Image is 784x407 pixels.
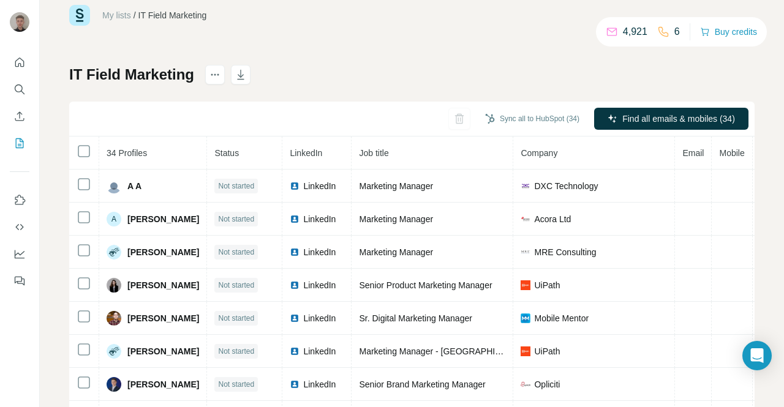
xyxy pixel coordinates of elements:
[10,78,29,100] button: Search
[303,246,336,258] span: LinkedIn
[205,65,225,84] button: actions
[594,108,748,130] button: Find all emails & mobiles (34)
[127,180,141,192] span: A A
[534,180,598,192] span: DXC Technology
[359,214,433,224] span: Marketing Manager
[521,247,530,257] img: company-logo
[290,379,300,389] img: LinkedIn logo
[477,110,588,128] button: Sync all to HubSpot (34)
[521,181,530,191] img: company-logo
[303,180,336,192] span: LinkedIn
[521,313,530,323] img: company-logo
[218,214,254,225] span: Not started
[107,377,121,392] img: Avatar
[218,346,254,357] span: Not started
[521,379,530,389] img: company-logo
[290,313,300,323] img: LinkedIn logo
[127,246,199,258] span: [PERSON_NAME]
[534,345,560,357] span: UiPath
[214,148,239,158] span: Status
[622,113,735,125] span: Find all emails & mobiles (34)
[218,313,254,324] span: Not started
[674,24,680,39] p: 6
[290,346,300,356] img: LinkedIn logo
[10,243,29,265] button: Dashboard
[127,213,199,225] span: [PERSON_NAME]
[10,132,29,154] button: My lists
[521,346,530,356] img: company-logo
[359,181,433,191] span: Marketing Manager
[10,51,29,73] button: Quick start
[521,148,557,158] span: Company
[534,279,560,291] span: UiPath
[290,280,300,290] img: LinkedIn logo
[303,213,336,225] span: LinkedIn
[218,247,254,258] span: Not started
[534,378,560,390] span: Opliciti
[534,246,596,258] span: MRE Consulting
[290,148,322,158] span: LinkedIn
[359,247,433,257] span: Marketing Manager
[127,312,199,324] span: [PERSON_NAME]
[303,345,336,357] span: LinkedIn
[107,148,147,158] span: 34 Profiles
[359,346,530,356] span: Marketing Manager - [GEOGRAPHIC_DATA]
[69,65,194,84] h1: IT Field Marketing
[359,379,485,389] span: Senior Brand Marketing Manager
[107,212,121,226] div: A
[623,24,647,39] p: 4,921
[69,5,90,26] img: Surfe Logo
[10,270,29,292] button: Feedback
[303,279,336,291] span: LinkedIn
[700,23,757,40] button: Buy credits
[534,312,589,324] span: Mobile Mentor
[534,213,571,225] span: Acora Ltd
[127,378,199,390] span: [PERSON_NAME]
[303,378,336,390] span: LinkedIn
[10,12,29,32] img: Avatar
[218,181,254,192] span: Not started
[290,181,300,191] img: LinkedIn logo
[138,9,207,21] div: IT Field Marketing
[290,214,300,224] img: LinkedIn logo
[127,279,199,291] span: [PERSON_NAME]
[102,10,131,20] a: My lists
[10,216,29,238] button: Use Surfe API
[290,247,300,257] img: LinkedIn logo
[134,9,136,21] li: /
[359,313,472,323] span: Sr. Digital Marketing Manager
[218,280,254,291] span: Not started
[682,148,704,158] span: Email
[719,148,744,158] span: Mobile
[127,345,199,357] span: [PERSON_NAME]
[521,280,530,290] img: company-logo
[359,280,492,290] span: Senior Product Marketing Manager
[10,105,29,127] button: Enrich CSV
[107,311,121,326] img: Avatar
[10,189,29,211] button: Use Surfe on LinkedIn
[218,379,254,390] span: Not started
[107,245,121,260] img: Avatar
[742,341,772,370] div: Open Intercom Messenger
[107,344,121,359] img: Avatar
[107,278,121,293] img: Avatar
[107,179,121,193] img: Avatar
[303,312,336,324] span: LinkedIn
[359,148,388,158] span: Job title
[521,214,530,224] img: company-logo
